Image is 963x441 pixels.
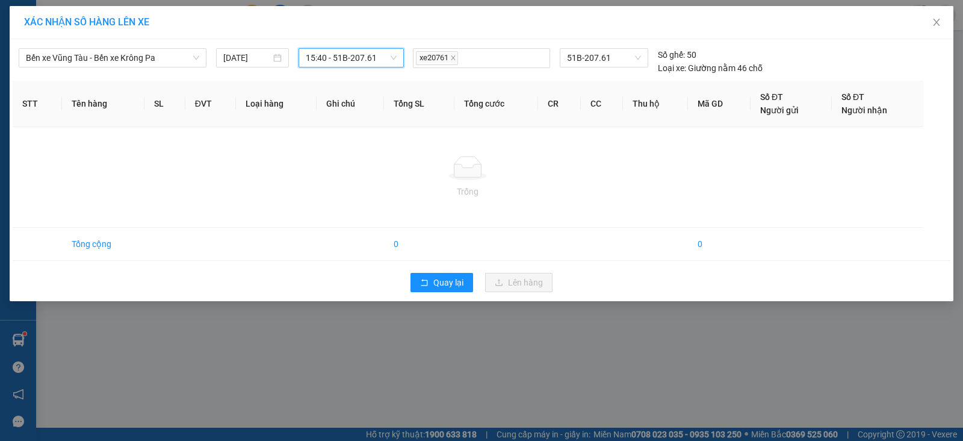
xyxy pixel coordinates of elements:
th: Tổng cước [454,81,538,127]
span: xe20761 [416,51,458,65]
td: 0 [384,228,454,261]
span: Bến xe Vũng Tàu - Bến xe Krông Pa [26,49,199,67]
span: Loại xe: [658,61,686,75]
button: uploadLên hàng [485,273,553,292]
button: rollbackQuay lại [410,273,473,292]
div: Trống [22,185,914,198]
th: Ghi chú [317,81,384,127]
div: Giường nằm 46 chỗ [658,61,763,75]
th: SL [144,81,185,127]
th: CR [538,81,580,127]
span: Người gửi [760,105,799,115]
th: Tổng SL [384,81,454,127]
button: Close [920,6,953,40]
th: Tên hàng [62,81,145,127]
span: Số ĐT [760,92,783,102]
span: 51B-207.61 [567,49,641,67]
th: ĐVT [185,81,237,127]
span: Quay lại [433,276,463,289]
input: 13/08/2025 [223,51,271,64]
th: CC [581,81,623,127]
span: Số ghế: [658,48,685,61]
span: XÁC NHẬN SỐ HÀNG LÊN XE [24,16,149,28]
th: Loại hàng [236,81,317,127]
span: Người nhận [841,105,887,115]
div: 50 [658,48,696,61]
th: Mã GD [688,81,751,127]
td: 0 [688,228,751,261]
td: Tổng cộng [62,228,145,261]
th: Thu hộ [623,81,688,127]
th: STT [13,81,62,127]
span: rollback [420,278,429,288]
span: Số ĐT [841,92,864,102]
span: 15:40 - 51B-207.61 [306,49,397,67]
span: close [450,55,456,61]
span: close [932,17,941,27]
